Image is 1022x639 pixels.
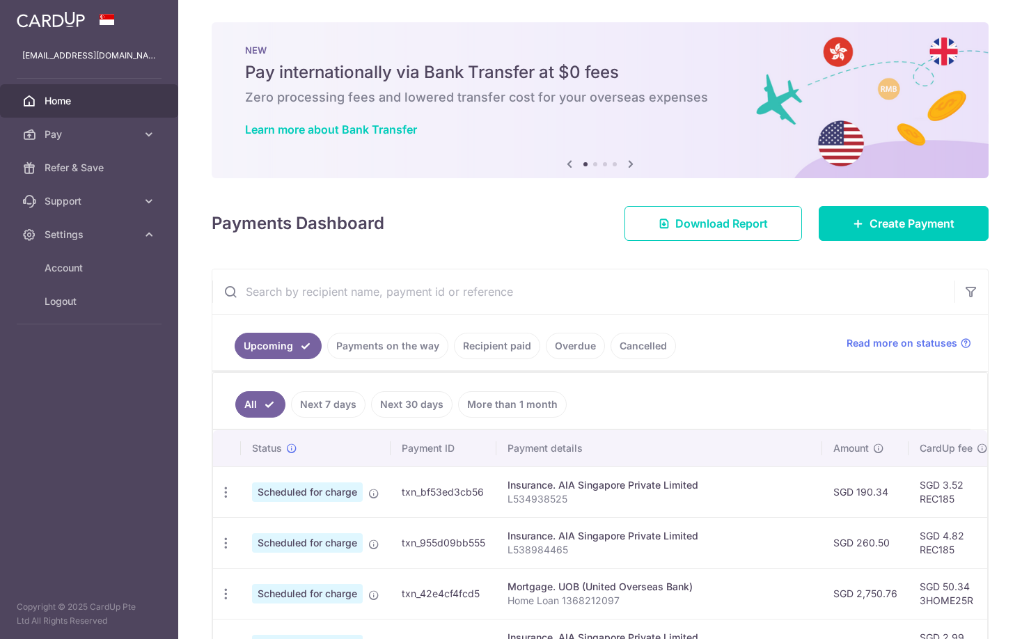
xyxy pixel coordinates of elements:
[17,11,85,28] img: CardUp
[508,492,811,506] p: L534938525
[212,211,384,236] h4: Payments Dashboard
[45,127,136,141] span: Pay
[291,391,365,418] a: Next 7 days
[391,568,496,619] td: txn_42e4cf4fcd5
[371,391,453,418] a: Next 30 days
[819,206,989,241] a: Create Payment
[675,215,768,232] span: Download Report
[235,333,322,359] a: Upcoming
[252,441,282,455] span: Status
[822,568,909,619] td: SGD 2,750.76
[933,597,1008,632] iframe: Opens a widget where you can find more information
[252,482,363,502] span: Scheduled for charge
[235,391,285,418] a: All
[870,215,954,232] span: Create Payment
[546,333,605,359] a: Overdue
[508,529,811,543] div: Insurance. AIA Singapore Private Limited
[45,261,136,275] span: Account
[909,568,999,619] td: SGD 50.34 3HOME25R
[45,228,136,242] span: Settings
[327,333,448,359] a: Payments on the way
[508,594,811,608] p: Home Loan 1368212097
[212,22,989,178] img: Bank transfer banner
[245,45,955,56] p: NEW
[391,430,496,466] th: Payment ID
[212,269,954,314] input: Search by recipient name, payment id or reference
[508,580,811,594] div: Mortgage. UOB (United Overseas Bank)
[22,49,156,63] p: [EMAIL_ADDRESS][DOMAIN_NAME]
[245,123,417,136] a: Learn more about Bank Transfer
[920,441,973,455] span: CardUp fee
[45,294,136,308] span: Logout
[508,543,811,557] p: L538984465
[847,336,971,350] a: Read more on statuses
[252,533,363,553] span: Scheduled for charge
[909,466,999,517] td: SGD 3.52 REC185
[847,336,957,350] span: Read more on statuses
[822,517,909,568] td: SGD 260.50
[458,391,567,418] a: More than 1 month
[252,584,363,603] span: Scheduled for charge
[611,333,676,359] a: Cancelled
[245,61,955,84] h5: Pay internationally via Bank Transfer at $0 fees
[508,478,811,492] div: Insurance. AIA Singapore Private Limited
[833,441,869,455] span: Amount
[45,161,136,175] span: Refer & Save
[45,194,136,208] span: Support
[909,517,999,568] td: SGD 4.82 REC185
[496,430,822,466] th: Payment details
[391,466,496,517] td: txn_bf53ed3cb56
[391,517,496,568] td: txn_955d09bb555
[454,333,540,359] a: Recipient paid
[245,89,955,106] h6: Zero processing fees and lowered transfer cost for your overseas expenses
[822,466,909,517] td: SGD 190.34
[624,206,802,241] a: Download Report
[45,94,136,108] span: Home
